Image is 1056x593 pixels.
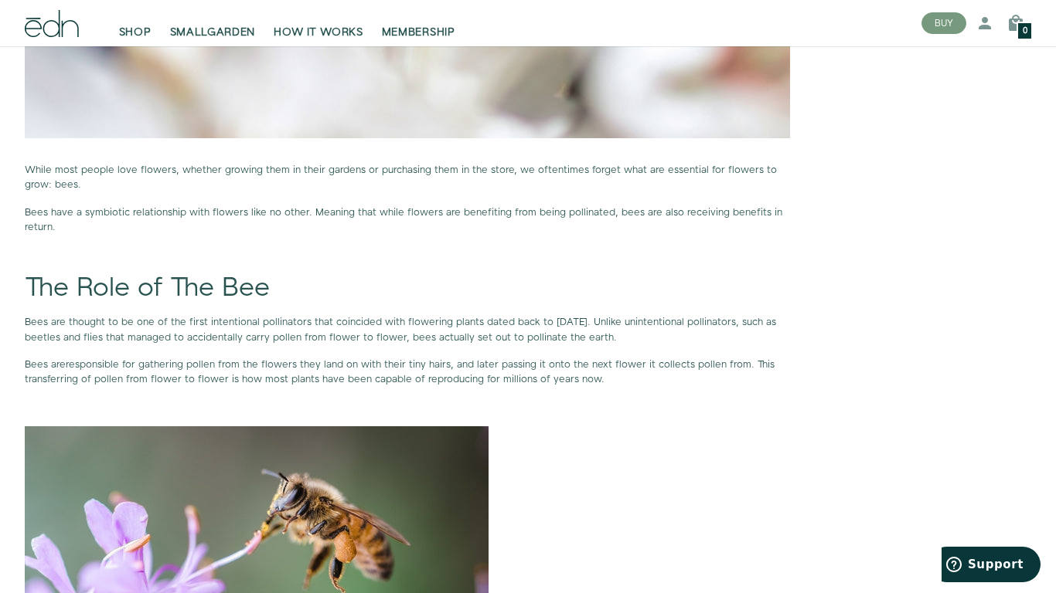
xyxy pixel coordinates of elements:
[170,25,256,40] span: SMALLGARDEN
[1023,27,1027,36] span: 0
[119,25,152,40] span: SHOP
[921,12,966,34] button: BUY
[25,357,66,371] span: Bees are
[25,274,790,303] h1: The Role of The Bee
[25,205,790,235] p: Bees have a symbiotic relationship with flowers like no other. Meaning that while flowers are ben...
[942,547,1041,585] iframe: Opens a widget where you can find more information
[373,6,465,40] a: MEMBERSHIP
[110,6,161,40] a: SHOP
[25,357,790,387] p: responsible for gathering pollen from the flowers they land on with their tiny hairs, and later p...
[25,163,790,192] p: While most people love flowers, whether growing them in their gardens or purchasing them in the s...
[382,25,455,40] span: MEMBERSHIP
[274,25,363,40] span: HOW IT WORKS
[161,6,265,40] a: SMALLGARDEN
[264,6,372,40] a: HOW IT WORKS
[25,315,776,344] span: Bees are thought to be one of the first intentional pollinators that coincided with flowering pla...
